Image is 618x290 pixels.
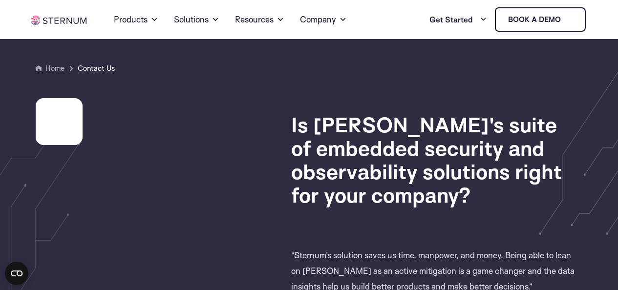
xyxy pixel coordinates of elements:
a: Company [300,2,347,37]
img: sternum iot [31,16,86,25]
a: Solutions [174,2,219,37]
a: Products [114,2,158,37]
a: Book a demo [495,7,586,32]
a: Home [45,63,64,73]
a: Get Started [429,10,487,29]
a: Resources [235,2,284,37]
img: sternum iot [565,16,573,23]
button: Open CMP widget [5,262,28,285]
span: Contact Us [78,62,115,74]
h1: Is [PERSON_NAME]'s suite of embedded security and observability solutions right for your company? [291,113,577,207]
